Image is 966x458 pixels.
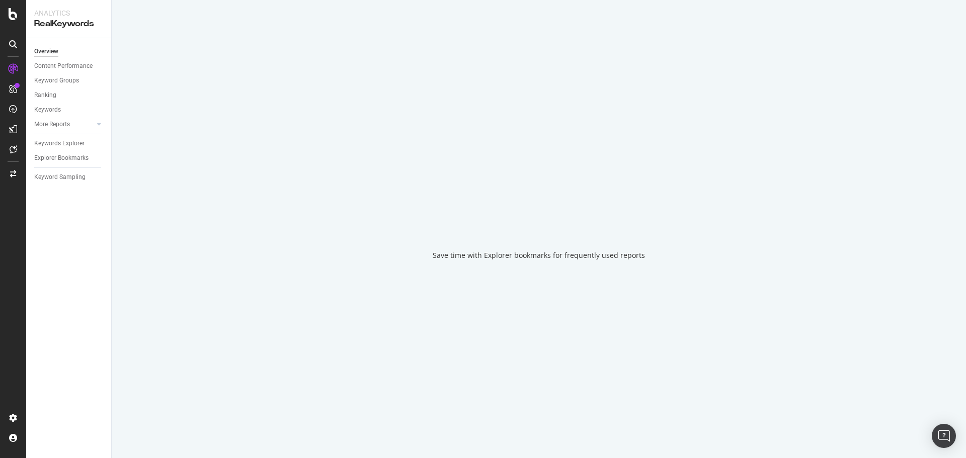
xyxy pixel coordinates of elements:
[34,8,103,18] div: Analytics
[433,250,645,260] div: Save time with Explorer bookmarks for frequently used reports
[34,153,89,163] div: Explorer Bookmarks
[34,18,103,30] div: RealKeywords
[34,61,104,71] a: Content Performance
[34,90,56,101] div: Ranking
[34,172,86,182] div: Keyword Sampling
[932,424,956,448] div: Open Intercom Messenger
[34,172,104,182] a: Keyword Sampling
[34,105,61,115] div: Keywords
[34,46,58,57] div: Overview
[34,46,104,57] a: Overview
[34,153,104,163] a: Explorer Bookmarks
[34,119,94,130] a: More Reports
[34,105,104,115] a: Keywords
[34,119,70,130] div: More Reports
[34,75,104,86] a: Keyword Groups
[34,61,93,71] div: Content Performance
[503,198,575,234] div: animation
[34,138,85,149] div: Keywords Explorer
[34,90,104,101] a: Ranking
[34,75,79,86] div: Keyword Groups
[34,138,104,149] a: Keywords Explorer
